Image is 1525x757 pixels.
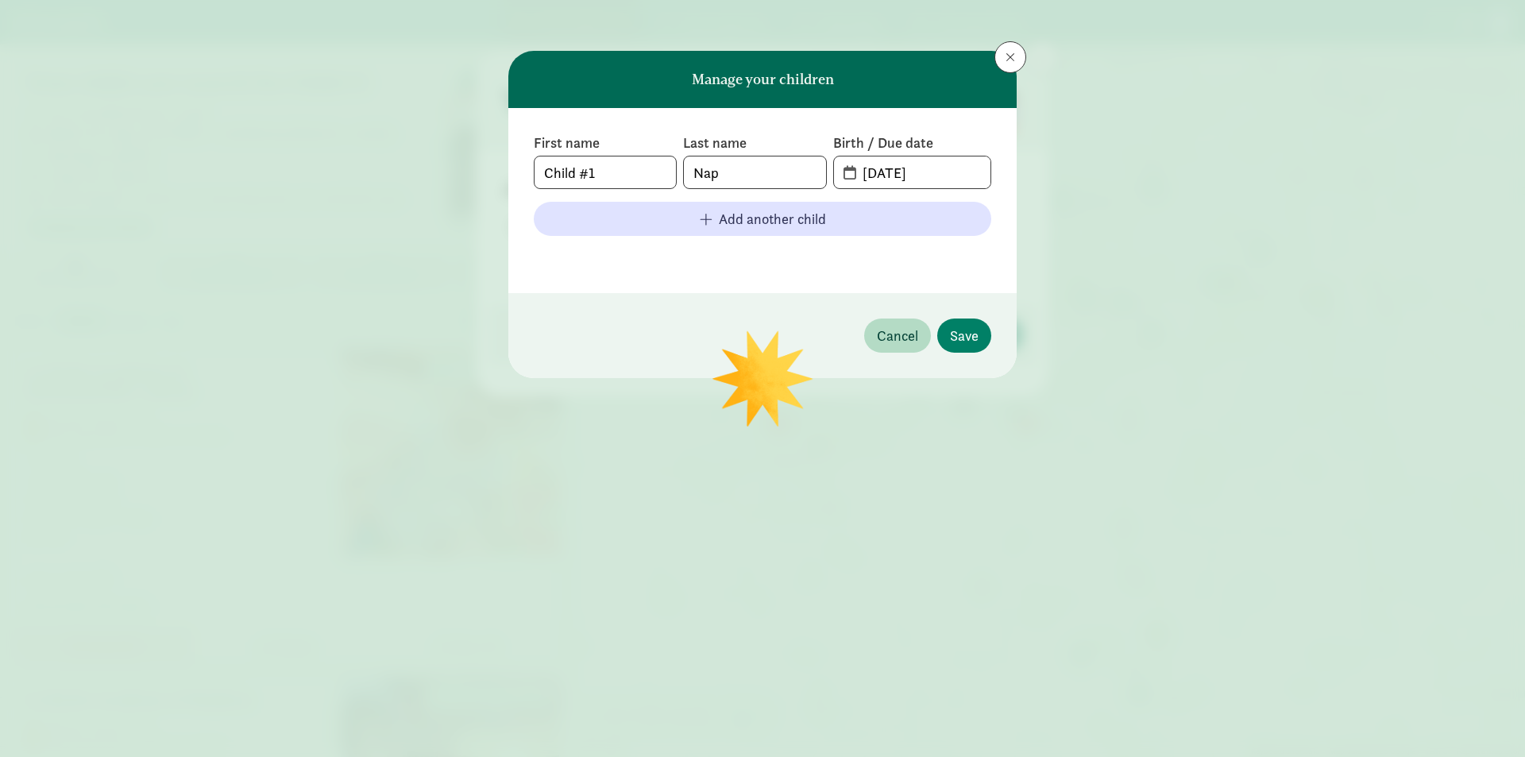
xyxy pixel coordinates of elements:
[937,319,991,353] button: Save
[534,133,677,153] label: First name
[683,133,826,153] label: Last name
[864,319,931,353] button: Cancel
[833,133,991,153] label: Birth / Due date
[950,325,979,346] span: Save
[692,71,834,87] h6: Manage your children
[534,202,991,236] button: Add another child
[719,208,826,230] span: Add another child
[853,156,990,188] input: MM-DD-YYYY
[877,325,918,346] span: Cancel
